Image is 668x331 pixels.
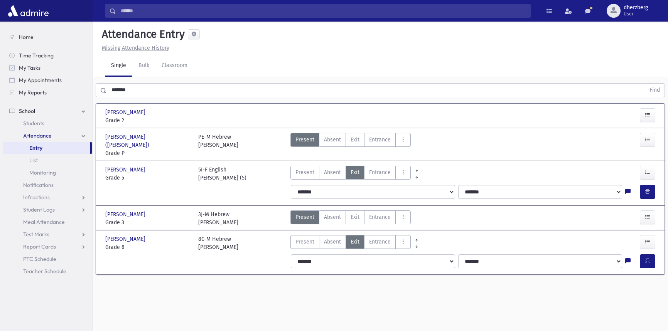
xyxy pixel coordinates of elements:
[105,243,191,251] span: Grade 8
[351,238,359,246] span: Exit
[3,142,90,154] a: Entry
[369,213,391,221] span: Entrance
[102,45,169,51] u: Missing Attendance History
[198,210,238,227] div: 3J-M Hebrew [PERSON_NAME]
[19,89,47,96] span: My Reports
[3,179,92,191] a: Notifications
[105,116,191,124] span: Grade 2
[324,238,341,246] span: Absent
[295,168,314,176] span: Present
[3,253,92,265] a: PTC Schedule
[19,77,62,84] span: My Appointments
[23,181,54,188] span: Notifications
[3,228,92,240] a: Test Marks
[23,231,49,238] span: Test Marks
[324,213,341,221] span: Absent
[369,168,391,176] span: Entrance
[290,133,411,157] div: AttTypes
[3,62,92,74] a: My Tasks
[105,210,147,218] span: [PERSON_NAME]
[23,132,52,139] span: Attendance
[23,268,66,275] span: Teacher Schedule
[3,129,92,142] a: Attendance
[19,108,35,114] span: School
[3,203,92,216] a: Student Logs
[105,108,147,116] span: [PERSON_NAME]
[132,55,155,77] a: Bulk
[19,52,54,59] span: Time Tracking
[624,5,648,11] span: dherzberg
[198,166,246,182] div: 5I-F English [PERSON_NAME] (5)
[105,166,147,174] span: [PERSON_NAME]
[19,34,34,40] span: Home
[351,168,359,176] span: Exit
[3,240,92,253] a: Report Cards
[23,120,44,127] span: Students
[105,218,191,227] span: Grade 3
[3,105,92,117] a: School
[105,149,191,157] span: Grade P
[6,3,51,18] img: AdmirePro
[3,31,92,43] a: Home
[290,210,411,227] div: AttTypes
[324,168,341,176] span: Absent
[29,169,56,176] span: Monitoring
[369,136,391,144] span: Entrance
[29,157,38,164] span: List
[155,55,194,77] a: Classroom
[3,191,92,203] a: Infractions
[198,235,238,251] div: 8C-M Hebrew [PERSON_NAME]
[351,136,359,144] span: Exit
[3,117,92,129] a: Students
[290,166,411,182] div: AttTypes
[105,174,191,182] span: Grade 5
[105,235,147,243] span: [PERSON_NAME]
[624,11,648,17] span: User
[295,136,314,144] span: Present
[324,136,341,144] span: Absent
[3,265,92,277] a: Teacher Schedule
[198,133,238,157] div: PE-M Hebrew [PERSON_NAME]
[105,55,132,77] a: Single
[23,255,56,262] span: PTC Schedule
[19,64,40,71] span: My Tasks
[23,206,55,213] span: Student Logs
[23,243,56,250] span: Report Cards
[645,84,665,97] button: Find
[3,154,92,166] a: List
[23,218,65,225] span: Meal Attendance
[99,28,185,41] h5: Attendance Entry
[23,194,50,201] span: Infractions
[3,86,92,99] a: My Reports
[3,74,92,86] a: My Appointments
[351,213,359,221] span: Exit
[3,166,92,179] a: Monitoring
[99,45,169,51] a: Missing Attendance History
[295,213,314,221] span: Present
[105,133,191,149] span: [PERSON_NAME] ([PERSON_NAME])
[29,144,42,151] span: Entry
[290,235,411,251] div: AttTypes
[369,238,391,246] span: Entrance
[3,216,92,228] a: Meal Attendance
[3,49,92,62] a: Time Tracking
[116,4,530,18] input: Search
[295,238,314,246] span: Present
